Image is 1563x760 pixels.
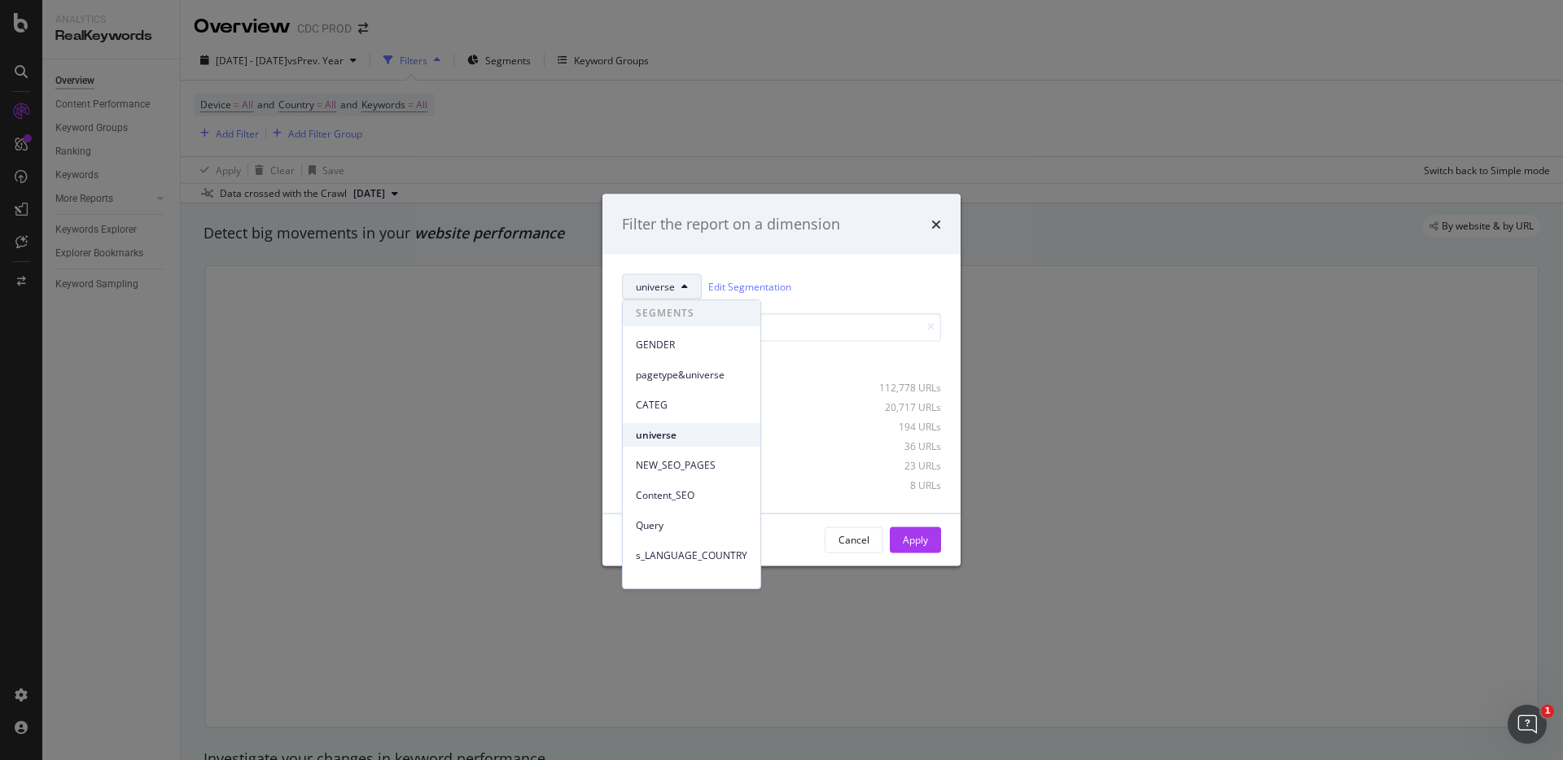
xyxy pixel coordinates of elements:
div: modal [602,194,961,566]
span: e-commerce [636,579,747,593]
span: Query [636,518,747,533]
div: 194 URLs [861,420,941,434]
span: s_LANGUAGE_COUNTRY [636,548,747,563]
iframe: Intercom live chat [1508,705,1547,744]
a: Edit Segmentation [708,278,791,295]
input: Search [622,312,941,341]
div: Cancel [838,533,869,547]
div: 112,778 URLs [861,381,941,395]
button: Cancel [825,526,883,553]
span: NEW_SEO_PAGES [636,458,747,473]
div: Filter the report on a dimension [622,214,840,235]
button: Apply [890,526,941,553]
span: universe [636,280,675,294]
div: Select all data available [622,354,941,368]
span: SEGMENTS [623,300,760,326]
span: CATEG [636,398,747,413]
button: universe [622,273,702,299]
div: 36 URLs [861,439,941,453]
span: Content_SEO [636,488,747,503]
div: 8 URLs [861,478,941,492]
div: 23 URLs [861,459,941,473]
div: Apply [903,533,928,547]
div: 20,717 URLs [861,400,941,414]
span: GENDER [636,338,747,352]
span: pagetype&universe [636,368,747,382]
div: times [931,214,941,235]
span: universe [636,428,747,443]
span: 1 [1541,705,1554,718]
